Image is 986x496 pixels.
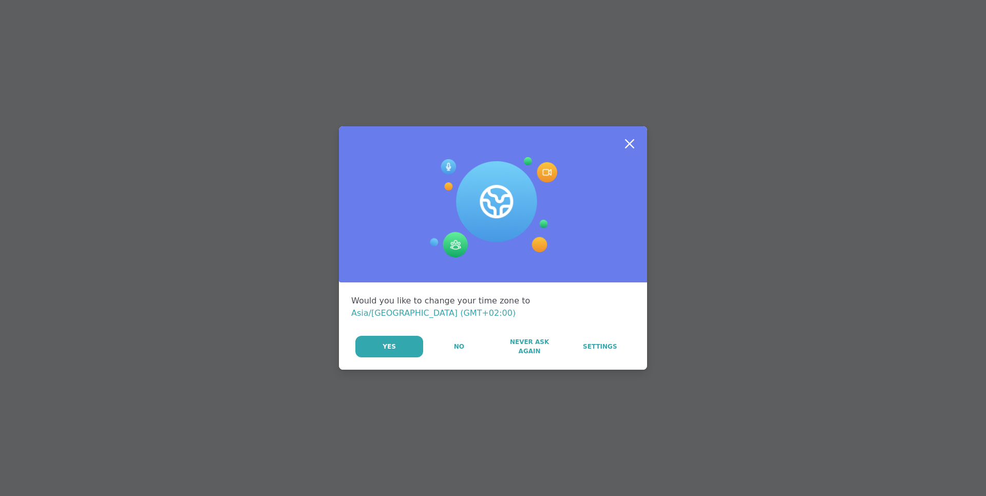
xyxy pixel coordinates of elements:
[424,336,494,357] button: No
[351,295,635,319] div: Would you like to change your time zone to
[495,336,564,357] button: Never Ask Again
[429,157,557,258] img: Session Experience
[583,342,617,351] span: Settings
[500,337,559,356] span: Never Ask Again
[454,342,464,351] span: No
[565,336,635,357] a: Settings
[355,336,423,357] button: Yes
[351,308,516,318] span: Asia/[GEOGRAPHIC_DATA] (GMT+02:00)
[383,342,396,351] span: Yes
